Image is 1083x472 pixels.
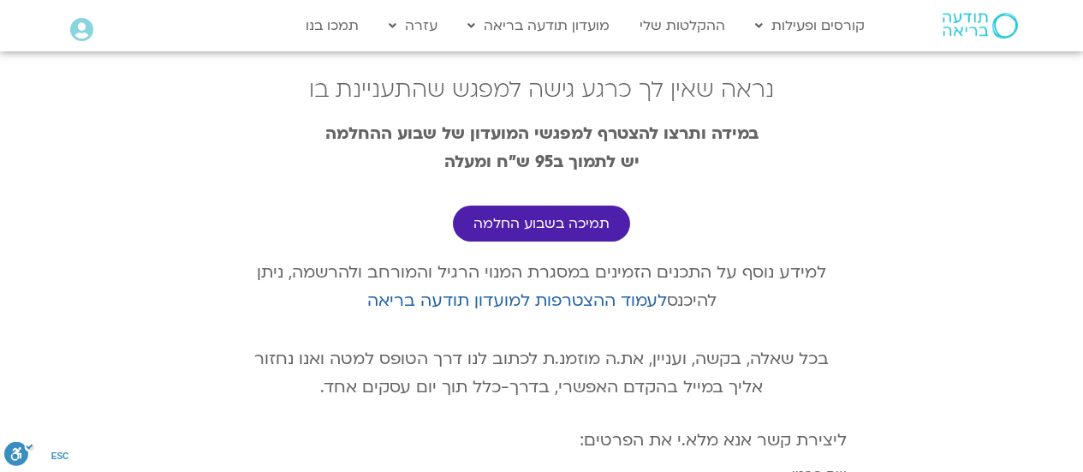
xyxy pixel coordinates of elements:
[297,9,367,42] a: תמכו בנו
[325,122,759,173] strong: במידה ותרצו להצטרף למפגשי המועדון של שבוע ההחלמה יש לתמוך ב95 ש״ח ומעלה
[943,13,1018,39] img: תודעה בריאה
[631,9,734,42] a: ההקלטות שלי
[236,431,847,450] h2: ליצירת קשר אנא מלא.י את הפרטים:
[747,9,873,42] a: קורסים ופעילות
[236,77,847,103] h2: נראה שאין לך כרגע גישה למפגש שהתעניינת בו
[367,290,667,312] a: לעמוד ההצטרפות למועדון תודעה בריאה
[473,216,610,231] span: תמיכה בשבוע החלמה
[453,206,630,242] a: תמיכה בשבוע החלמה
[236,345,847,402] p: בכל שאלה, בקשה, ועניין, את.ה מוזמנ.ת לכתוב לנו דרך הטופס למטה ואנו נחזור אליך במייל בהקדם האפשרי,...
[236,259,847,315] p: למידע נוסף על התכנים הזמינים במסגרת המנוי הרגיל והמורחב ולהרשמה, ניתן להיכנס
[459,9,618,42] a: מועדון תודעה בריאה
[380,9,446,42] a: עזרה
